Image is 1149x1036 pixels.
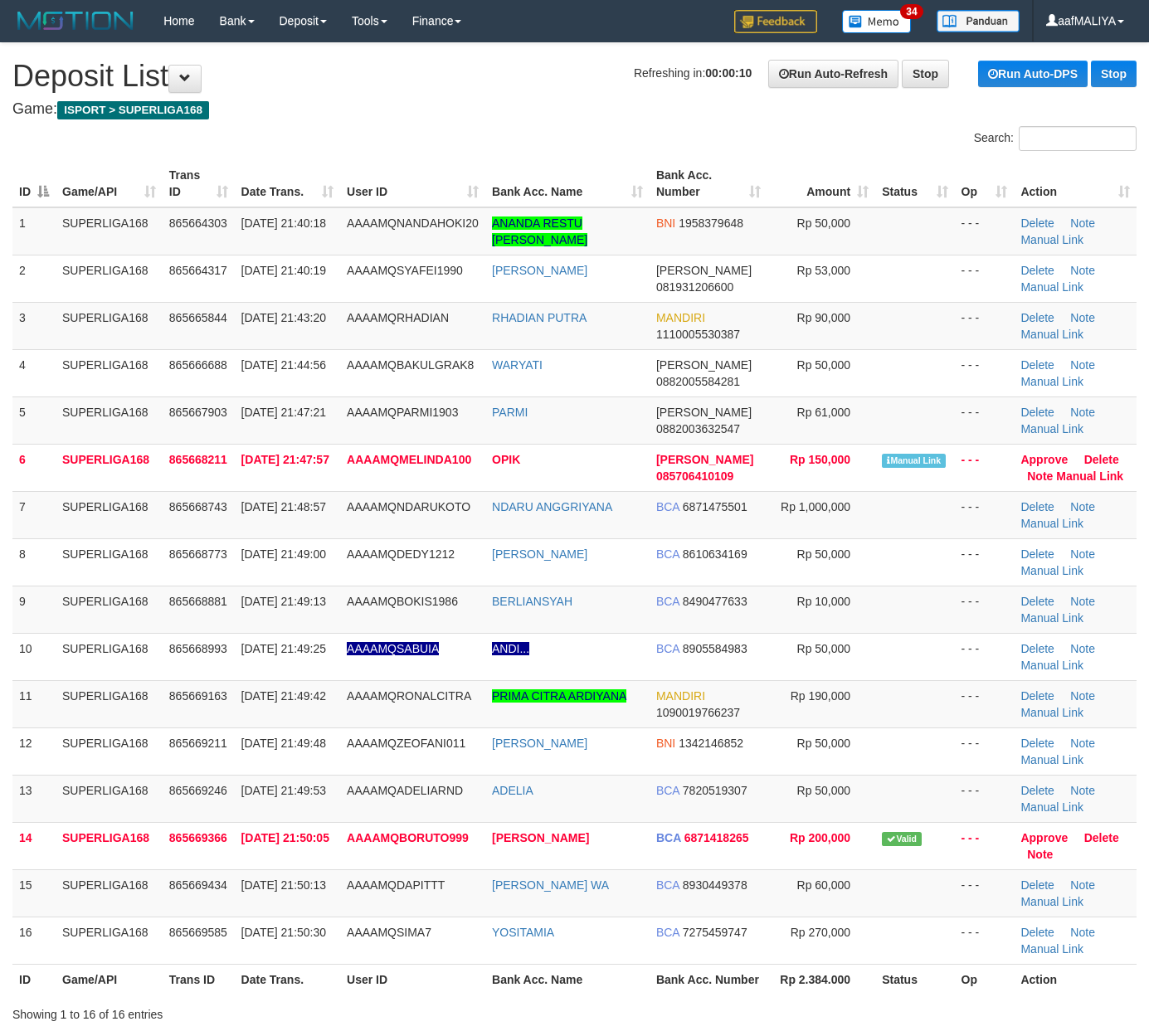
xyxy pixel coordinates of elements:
a: Delete [1020,737,1054,750]
a: Delete [1020,264,1054,277]
span: 34 [900,4,923,19]
a: Manual Link [1020,328,1083,341]
span: [DATE] 21:48:57 [241,500,326,513]
td: - - - [955,917,1015,964]
a: Approve [1020,453,1068,466]
th: Status [875,964,954,995]
span: [DATE] 21:40:18 [241,216,326,230]
span: 865669366 [169,831,227,844]
a: Delete [1020,878,1054,892]
span: [DATE] 21:50:05 [241,831,329,844]
a: Delete [1020,689,1054,703]
span: BNI [656,737,675,750]
a: Delete [1020,595,1054,608]
span: [PERSON_NAME] [656,406,752,419]
span: Rp 50,000 [797,737,851,750]
span: BCA [656,878,679,892]
a: PRIMA CITRA ARDIYANA [492,689,626,703]
td: 12 [12,727,56,775]
td: 11 [12,680,56,727]
td: SUPERLIGA168 [56,349,163,396]
th: Op [955,964,1015,995]
td: - - - [955,680,1015,727]
a: Manual Link [1020,233,1083,246]
a: Note [1070,358,1095,372]
td: - - - [955,302,1015,349]
a: ANANDA RESTU [PERSON_NAME] [492,216,587,246]
span: 865666688 [169,358,227,372]
td: SUPERLIGA168 [56,207,163,255]
th: Status: activate to sort column ascending [875,160,954,207]
span: 865669585 [169,926,227,939]
a: Manual Link [1020,564,1083,577]
td: SUPERLIGA168 [56,538,163,586]
a: Note [1070,500,1095,513]
a: [PERSON_NAME] [492,547,587,561]
span: 865668743 [169,500,227,513]
span: Copy 1958379648 to clipboard [679,216,743,230]
span: [DATE] 21:50:13 [241,878,326,892]
th: Op: activate to sort column ascending [955,160,1015,207]
span: ISPORT > SUPERLIGA168 [57,101,209,119]
a: [PERSON_NAME] [492,831,589,844]
a: YOSITAMIA [492,926,554,939]
td: 14 [12,822,56,869]
input: Search: [1019,126,1137,151]
th: Date Trans. [235,964,340,995]
a: Stop [1091,61,1137,87]
a: Manual Link [1020,375,1083,388]
td: - - - [955,727,1015,775]
span: [DATE] 21:49:13 [241,595,326,608]
a: Delete [1020,642,1054,655]
a: Note [1070,689,1095,703]
span: Valid transaction [882,832,922,846]
a: Note [1070,406,1095,419]
span: BCA [656,547,679,561]
span: [PERSON_NAME] [656,453,753,466]
span: Rp 61,000 [797,406,851,419]
span: [DATE] 21:43:20 [241,311,326,324]
span: 865664303 [169,216,227,230]
span: [DATE] 21:49:25 [241,642,326,655]
th: ID: activate to sort column descending [12,160,56,207]
td: - - - [955,869,1015,917]
span: AAAAMQBOKIS1986 [347,595,458,608]
td: - - - [955,822,1015,869]
span: Rp 270,000 [791,926,850,939]
span: MANDIRI [656,311,705,324]
span: Copy 8930449378 to clipboard [683,878,747,892]
span: 865665844 [169,311,227,324]
a: Delete [1020,358,1054,372]
a: Manual Link [1020,706,1083,719]
td: 4 [12,349,56,396]
td: 9 [12,586,56,633]
a: Manual Link [1020,422,1083,435]
th: Trans ID [163,964,235,995]
td: 3 [12,302,56,349]
span: AAAAMQRONALCITRA [347,689,471,703]
td: SUPERLIGA168 [56,396,163,444]
span: [DATE] 21:49:00 [241,547,326,561]
span: 865667903 [169,406,227,419]
img: Button%20Memo.svg [842,10,912,33]
span: Copy 8610634169 to clipboard [683,547,747,561]
span: 865669246 [169,784,227,797]
td: SUPERLIGA168 [56,727,163,775]
span: 865668211 [169,453,227,466]
td: 13 [12,775,56,822]
th: Action [1014,964,1137,995]
a: Note [1070,311,1095,324]
a: Note [1070,264,1095,277]
span: BCA [656,642,679,655]
a: Note [1027,469,1053,483]
a: Manual Link [1020,895,1083,908]
span: [DATE] 21:49:53 [241,784,326,797]
strong: 00:00:10 [705,66,752,80]
img: panduan.png [937,10,1020,32]
td: SUPERLIGA168 [56,491,163,538]
span: Copy 0882003632547 to clipboard [656,422,740,435]
span: Copy 0882005584281 to clipboard [656,375,740,388]
a: Note [1070,926,1095,939]
h1: Deposit List [12,60,1137,93]
span: Copy 081931206600 to clipboard [656,280,733,294]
